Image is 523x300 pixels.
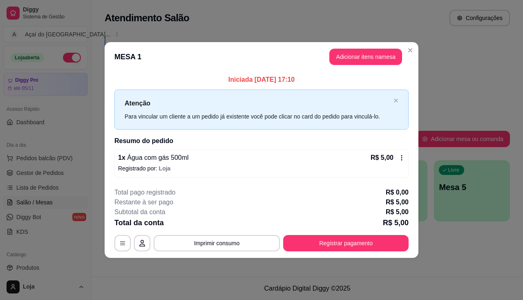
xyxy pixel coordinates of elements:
[118,153,189,163] p: 1 x
[386,197,409,207] p: R$ 5,00
[114,197,173,207] p: Restante à ser pago
[383,217,409,228] p: R$ 5,00
[393,98,398,103] button: close
[154,235,280,251] button: Imprimir consumo
[329,49,402,65] button: Adicionar itens namesa
[125,154,189,161] span: Água com gás 500ml
[114,217,164,228] p: Total da conta
[283,235,409,251] button: Registrar pagamento
[386,188,409,197] p: R$ 0,00
[118,164,405,172] p: Registrado por:
[114,188,175,197] p: Total pago registrado
[159,165,171,172] span: Loja
[105,42,418,72] header: MESA 1
[386,207,409,217] p: R$ 5,00
[125,98,390,108] p: Atenção
[371,153,393,163] p: R$ 5,00
[114,75,409,85] p: Iniciada [DATE] 17:10
[125,112,390,121] div: Para vincular um cliente a um pedido já existente você pode clicar no card do pedido para vinculá...
[404,44,417,57] button: Close
[114,136,409,146] h2: Resumo do pedido
[114,207,165,217] p: Subtotal da conta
